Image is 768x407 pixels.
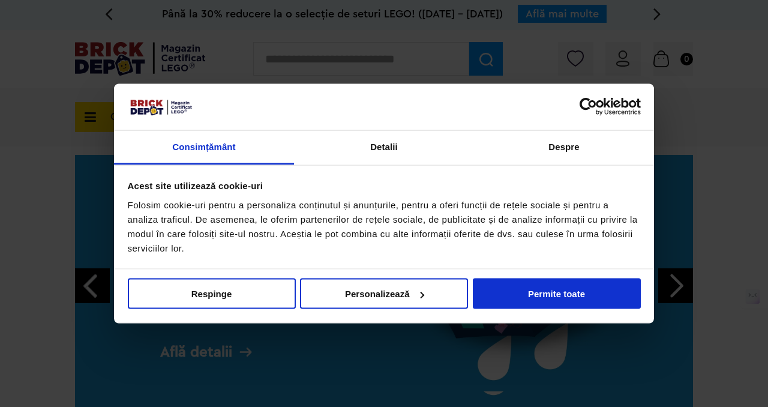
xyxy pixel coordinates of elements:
[128,97,194,116] img: siglă
[128,179,641,193] div: Acest site utilizează cookie-uri
[128,279,296,309] button: Respinge
[300,279,468,309] button: Personalizează
[473,279,641,309] button: Permite toate
[474,130,654,164] a: Despre
[114,130,294,164] a: Consimțământ
[294,130,474,164] a: Detalii
[536,98,641,116] a: Usercentrics Cookiebot - opens in a new window
[128,197,641,255] div: Folosim cookie-uri pentru a personaliza conținutul și anunțurile, pentru a oferi funcții de rețel...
